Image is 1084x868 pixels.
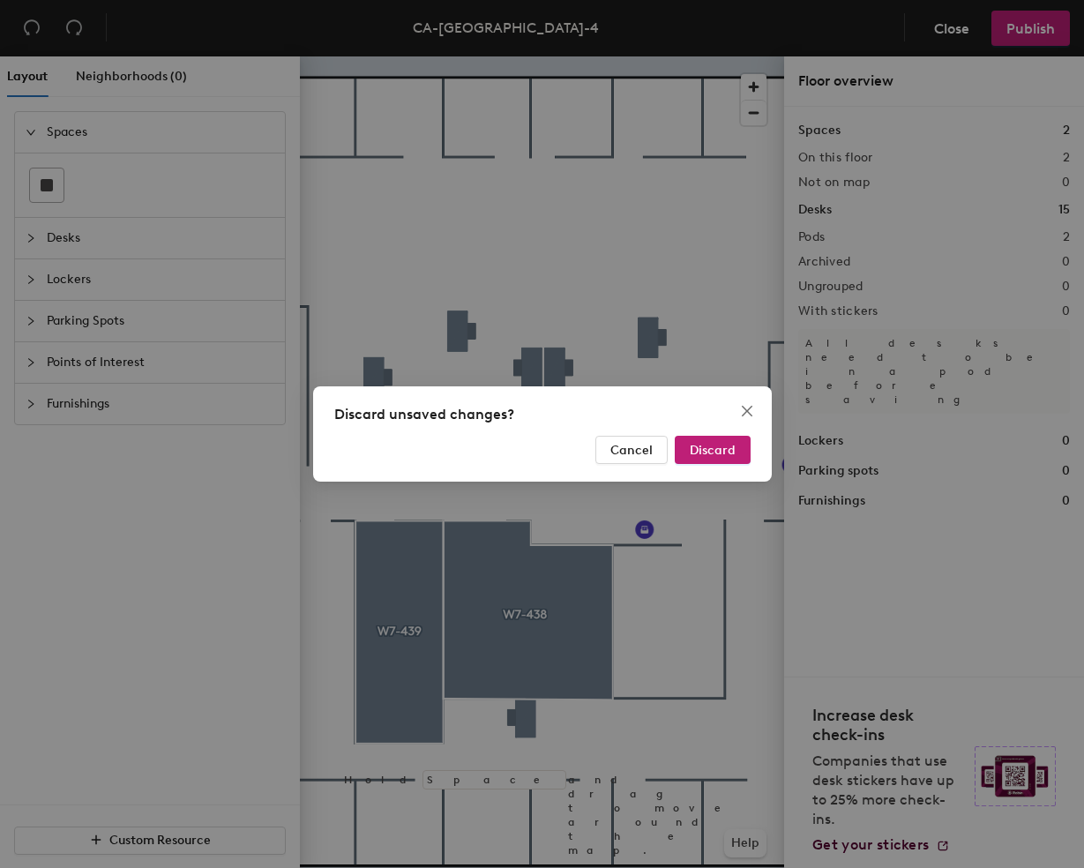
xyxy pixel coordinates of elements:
[740,404,754,418] span: close
[690,443,736,458] span: Discard
[334,404,751,425] div: Discard unsaved changes?
[610,443,653,458] span: Cancel
[733,404,761,418] span: Close
[595,436,668,464] button: Cancel
[733,397,761,425] button: Close
[675,436,751,464] button: Discard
